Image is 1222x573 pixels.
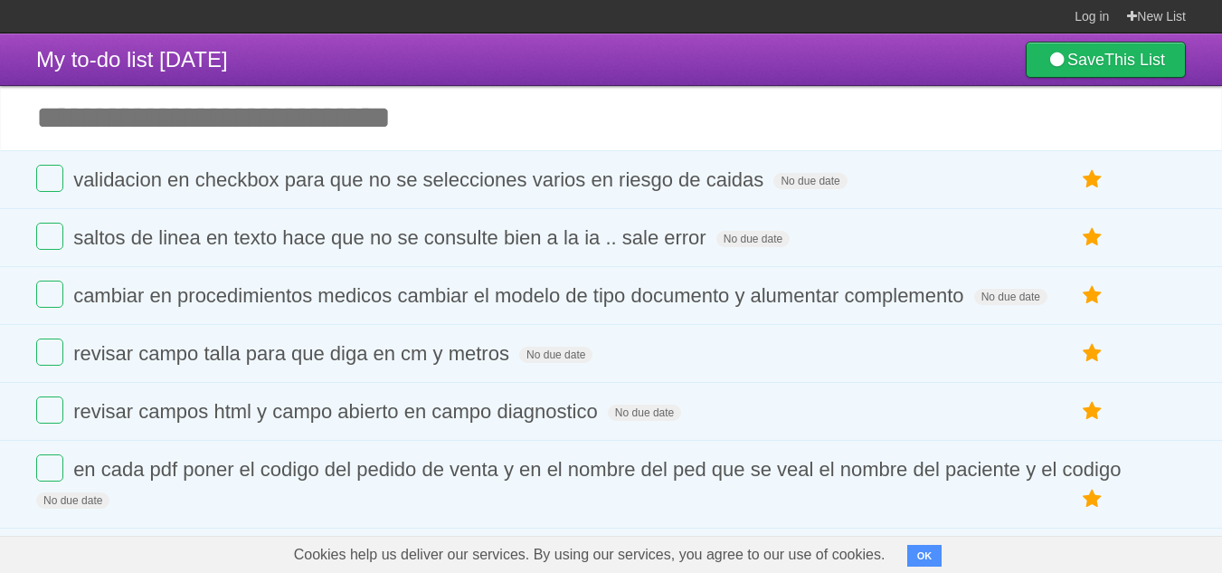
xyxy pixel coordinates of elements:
label: Done [36,339,63,366]
label: Star task [1075,484,1110,514]
button: OK [907,545,943,567]
span: No due date [716,231,790,247]
span: No due date [519,347,592,363]
span: No due date [608,405,681,421]
span: No due date [974,289,1047,305]
label: Done [36,396,63,424]
label: Done [36,281,63,308]
label: Star task [1075,281,1110,310]
a: SaveThis List [1026,42,1186,78]
label: Done [36,165,63,192]
b: This List [1104,51,1165,69]
span: saltos de linea en texto hace que no se consulte bien a la ia .. sale error [73,226,711,249]
label: Done [36,454,63,482]
label: Star task [1075,339,1110,368]
label: Star task [1075,223,1110,253]
span: revisar campos html y campo abierto en campo diagnostico [73,400,602,423]
span: No due date [36,492,109,509]
span: validacion en checkbox para que no se selecciones varios en riesgo de caidas [73,168,768,191]
label: Done [36,223,63,250]
label: Star task [1075,396,1110,426]
span: My to-do list [DATE] [36,47,228,72]
span: cambiar en procedimientos medicos cambiar el modelo de tipo documento y alumentar complemento [73,284,968,307]
span: Cookies help us deliver our services. By using our services, you agree to our use of cookies. [276,537,904,573]
span: revisar campo talla para que diga en cm y metros [73,342,514,365]
label: Star task [1075,165,1110,195]
span: en cada pdf poner el codigo del pedido de venta y en el nombre del ped que se veal el nombre del ... [73,458,1125,481]
span: No due date [773,173,847,189]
